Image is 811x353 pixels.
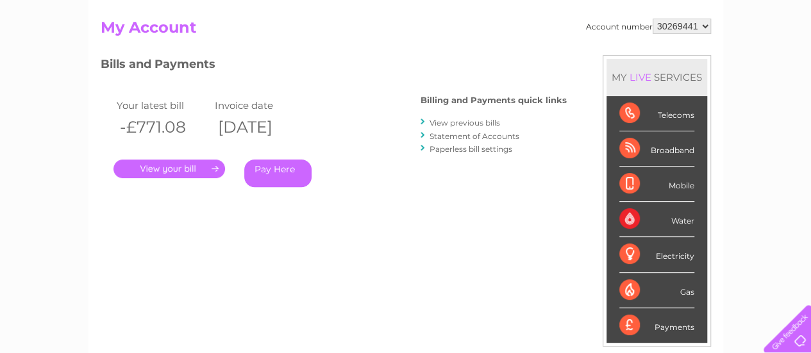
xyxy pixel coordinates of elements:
h2: My Account [101,19,711,43]
a: Contact [726,54,757,64]
a: Log out [769,54,799,64]
th: -£771.08 [113,114,212,140]
td: Your latest bill [113,97,212,114]
div: Account number [586,19,711,34]
a: 0333 014 3131 [569,6,658,22]
h3: Bills and Payments [101,55,567,78]
a: Blog [699,54,718,64]
a: Water [585,54,610,64]
a: Pay Here [244,160,312,187]
a: Telecoms [653,54,692,64]
div: MY SERVICES [606,59,707,95]
div: Water [619,202,694,237]
a: Energy [617,54,646,64]
div: Mobile [619,167,694,202]
div: LIVE [627,71,654,83]
div: Clear Business is a trading name of Verastar Limited (registered in [GEOGRAPHIC_DATA] No. 3667643... [103,7,709,62]
td: Invoice date [212,97,310,114]
div: Gas [619,273,694,308]
h4: Billing and Payments quick links [421,95,567,105]
div: Telecoms [619,96,694,131]
div: Payments [619,308,694,343]
div: Electricity [619,237,694,272]
th: [DATE] [212,114,310,140]
a: . [113,160,225,178]
a: View previous bills [430,118,500,127]
a: Paperless bill settings [430,144,512,154]
img: logo.png [28,33,94,72]
div: Broadband [619,131,694,167]
a: Statement of Accounts [430,131,519,141]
